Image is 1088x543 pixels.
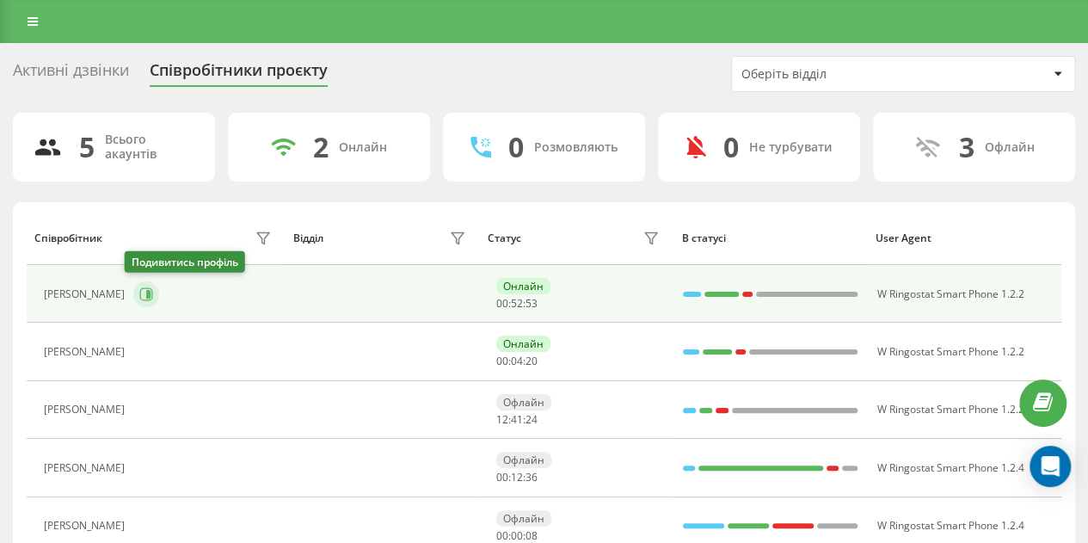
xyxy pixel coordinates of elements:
div: [PERSON_NAME] [44,462,129,474]
div: Онлайн [339,140,387,155]
div: Офлайн [496,394,551,410]
div: Офлайн [496,452,551,468]
span: 36 [526,470,538,484]
div: Подивитись профіль [125,251,245,273]
div: Open Intercom Messenger [1030,446,1071,487]
div: 0 [723,131,739,164]
span: 00 [511,528,523,543]
div: Офлайн [496,510,551,527]
div: Співробітники проєкту [150,61,328,88]
span: 12 [511,470,523,484]
span: 24 [526,412,538,427]
span: 00 [496,296,508,311]
div: Всього акаунтів [105,133,194,162]
div: : : [496,472,538,484]
div: Активні дзвінки [13,61,129,88]
span: W Ringostat Smart Phone 1.2.4 [876,460,1023,475]
span: W Ringostat Smart Phone 1.2.2 [876,287,1023,301]
div: [PERSON_NAME] [44,520,129,532]
span: 52 [511,296,523,311]
div: Не турбувати [749,140,833,155]
div: Оберіть відділ [741,67,947,82]
div: : : [496,298,538,310]
div: Онлайн [496,336,550,352]
span: W Ringostat Smart Phone 1.2.2 [876,344,1023,359]
span: 53 [526,296,538,311]
div: В статусі [681,232,859,244]
span: 12 [496,412,508,427]
div: [PERSON_NAME] [44,404,129,416]
span: 00 [496,354,508,368]
div: [PERSON_NAME] [44,288,129,300]
div: Розмовляють [534,140,618,155]
div: Онлайн [496,278,550,294]
span: 00 [496,470,508,484]
span: 20 [526,354,538,368]
span: 00 [496,528,508,543]
div: Відділ [293,232,323,244]
span: 04 [511,354,523,368]
div: 2 [313,131,329,164]
span: 41 [511,412,523,427]
div: 3 [959,131,974,164]
span: 08 [526,528,538,543]
div: Офлайн [985,140,1035,155]
div: : : [496,530,538,542]
div: : : [496,414,538,426]
span: W Ringostat Smart Phone 1.2.4 [876,518,1023,533]
div: User Agent [876,232,1054,244]
div: 0 [508,131,524,164]
div: [PERSON_NAME] [44,346,129,358]
div: : : [496,355,538,367]
div: Співробітник [34,232,102,244]
span: W Ringostat Smart Phone 1.2.2 [876,402,1023,417]
div: Статус [488,232,521,244]
div: 5 [79,131,95,164]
